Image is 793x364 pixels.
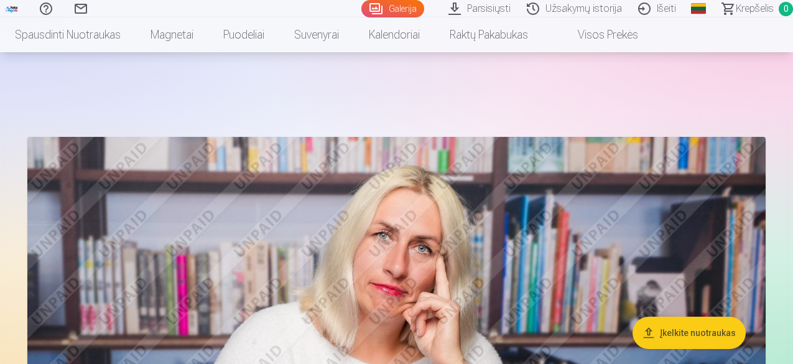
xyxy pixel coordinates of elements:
[543,17,653,52] a: Visos prekės
[136,17,208,52] a: Magnetai
[208,17,279,52] a: Puodeliai
[5,5,19,12] img: /fa2
[736,1,774,16] span: Krepšelis
[279,17,354,52] a: Suvenyrai
[633,317,746,349] button: Įkelkite nuotraukas
[354,17,435,52] a: Kalendoriai
[435,17,543,52] a: Raktų pakabukas
[779,2,793,16] span: 0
